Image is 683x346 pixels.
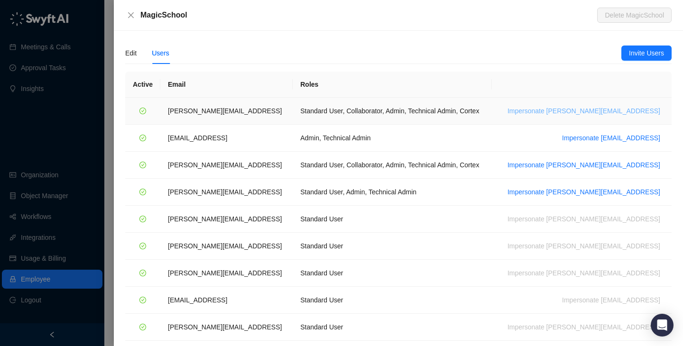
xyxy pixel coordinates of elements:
span: check-circle [139,189,146,195]
th: Roles [293,72,491,98]
span: close [127,11,135,19]
span: check-circle [139,270,146,276]
div: Users [152,48,169,58]
button: Invite Users [621,46,672,61]
td: Standard User, Collaborator, Admin, Technical Admin, Cortex [293,152,491,179]
span: check-circle [139,162,146,168]
th: Email [160,72,293,98]
span: check-circle [139,297,146,303]
span: [PERSON_NAME][EMAIL_ADDRESS] [168,323,282,331]
td: Standard User [293,206,491,233]
button: Impersonate [EMAIL_ADDRESS] [558,132,664,144]
button: Impersonate [PERSON_NAME][EMAIL_ADDRESS] [504,213,664,225]
span: check-circle [139,216,146,222]
span: Impersonate [PERSON_NAME][EMAIL_ADDRESS] [508,106,660,116]
td: Standard User, Admin, Technical Admin [293,179,491,206]
td: Standard User [293,233,491,260]
button: Delete MagicSchool [597,8,672,23]
button: Close [125,9,137,21]
button: Impersonate [PERSON_NAME][EMAIL_ADDRESS] [504,159,664,171]
span: [PERSON_NAME][EMAIL_ADDRESS] [168,269,282,277]
span: check-circle [139,324,146,330]
span: check-circle [139,243,146,249]
span: check-circle [139,135,146,141]
div: Open Intercom Messenger [651,314,674,337]
button: Impersonate [PERSON_NAME][EMAIL_ADDRESS] [504,186,664,198]
td: Standard User [293,260,491,287]
span: Impersonate [EMAIL_ADDRESS] [562,133,660,143]
span: [EMAIL_ADDRESS] [168,134,227,142]
span: Impersonate [PERSON_NAME][EMAIL_ADDRESS] [508,160,660,170]
td: Admin, Technical Admin [293,125,491,152]
td: Standard User [293,287,491,314]
button: Impersonate [PERSON_NAME][EMAIL_ADDRESS] [504,321,664,333]
span: [PERSON_NAME][EMAIL_ADDRESS] [168,188,282,196]
span: [PERSON_NAME][EMAIL_ADDRESS] [168,242,282,250]
span: [PERSON_NAME][EMAIL_ADDRESS] [168,161,282,169]
button: Impersonate [PERSON_NAME][EMAIL_ADDRESS] [504,240,664,252]
button: Impersonate [EMAIL_ADDRESS] [558,294,664,306]
span: Impersonate [PERSON_NAME][EMAIL_ADDRESS] [508,187,660,197]
button: Impersonate [PERSON_NAME][EMAIL_ADDRESS] [504,267,664,279]
td: Standard User [293,314,491,341]
td: Standard User, Collaborator, Admin, Technical Admin, Cortex [293,98,491,125]
span: [PERSON_NAME][EMAIL_ADDRESS] [168,215,282,223]
span: Invite Users [629,48,664,58]
th: Active [125,72,160,98]
span: [PERSON_NAME][EMAIL_ADDRESS] [168,107,282,115]
span: [EMAIL_ADDRESS] [168,296,227,304]
button: Impersonate [PERSON_NAME][EMAIL_ADDRESS] [504,105,664,117]
div: MagicSchool [140,9,597,21]
div: Edit [125,48,137,58]
span: check-circle [139,108,146,114]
